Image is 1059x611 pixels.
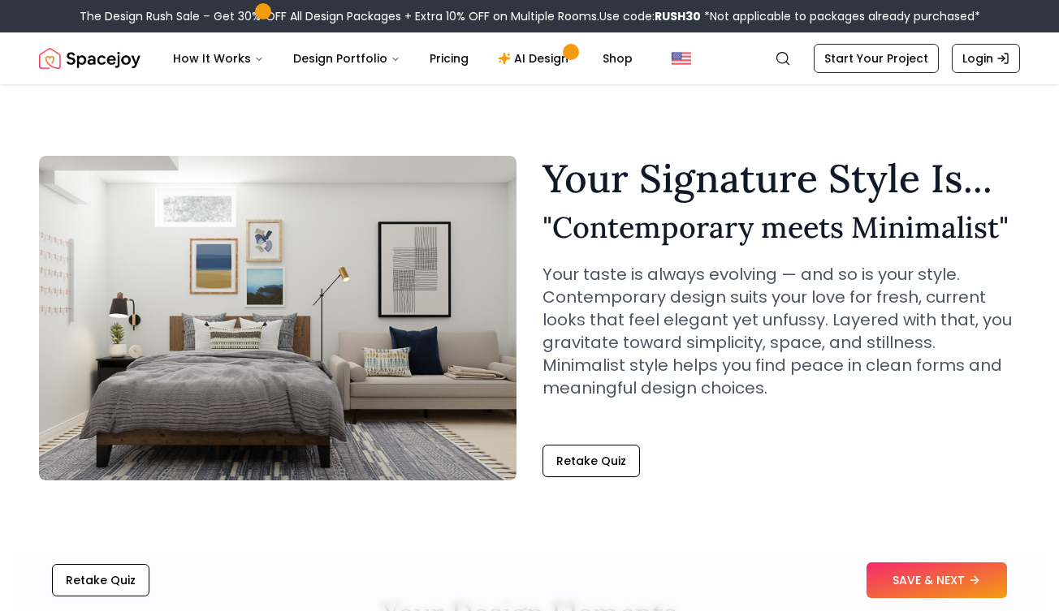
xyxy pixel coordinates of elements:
[952,44,1020,73] a: Login
[52,564,149,596] button: Retake Quiz
[542,211,1020,243] h2: " Contemporary meets Minimalist "
[542,263,1020,399] p: Your taste is always evolving — and so is your style. Contemporary design suits your love for fre...
[542,445,640,477] button: Retake Quiz
[655,8,701,24] b: RUSH30
[39,42,140,75] img: Spacejoy Logo
[417,42,482,75] a: Pricing
[160,42,646,75] nav: Main
[542,159,1020,198] h1: Your Signature Style Is...
[814,44,939,73] a: Start Your Project
[39,32,1020,84] nav: Global
[39,42,140,75] a: Spacejoy
[80,8,980,24] div: The Design Rush Sale – Get 30% OFF All Design Packages + Extra 10% OFF on Multiple Rooms.
[867,562,1007,598] button: SAVE & NEXT
[39,156,517,480] img: Contemporary meets Minimalist Style Example
[160,42,277,75] button: How It Works
[590,42,646,75] a: Shop
[701,8,980,24] span: *Not applicable to packages already purchased*
[485,42,586,75] a: AI Design
[280,42,413,75] button: Design Portfolio
[672,49,691,68] img: United States
[599,8,701,24] span: Use code:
